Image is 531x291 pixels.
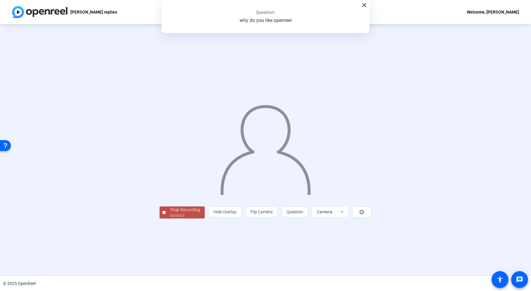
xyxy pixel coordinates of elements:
div: 00:00:07 [170,213,200,218]
button: Flip Camera [246,206,278,217]
p: [PERSON_NAME] replies [70,8,117,16]
div: Welcome, [PERSON_NAME] [467,8,519,16]
img: OpenReel logo [12,6,67,18]
span: Hide Overlay [213,209,237,214]
p: why do you like openreel [240,17,292,24]
p: Question: [256,9,275,16]
button: Question [282,206,308,217]
span: Question [287,209,303,214]
button: Hide Overlay [209,206,241,217]
div: © 2025 OpenReel [3,280,36,287]
img: overlay [220,99,312,195]
span: Flip Camera [250,209,273,214]
button: Stop Recording00:00:07 [160,206,205,219]
mat-icon: accessibility [496,276,504,283]
mat-icon: close [361,2,368,9]
mat-icon: message [516,276,523,283]
div: Stop Recording [170,206,200,213]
